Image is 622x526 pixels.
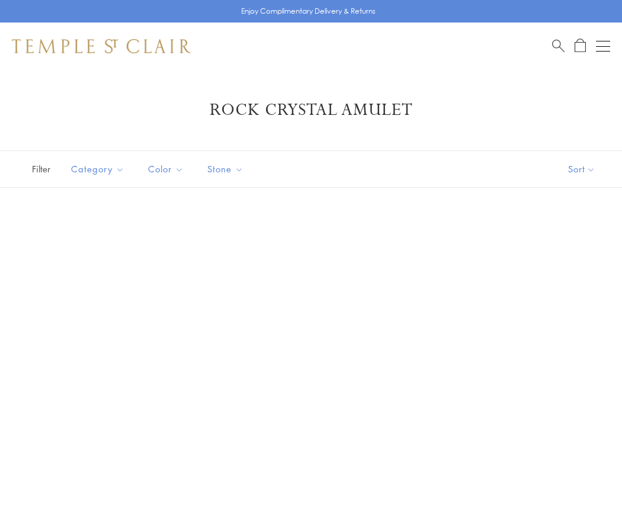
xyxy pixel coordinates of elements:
[142,162,193,177] span: Color
[62,156,133,182] button: Category
[12,39,191,53] img: Temple St. Clair
[241,5,376,17] p: Enjoy Complimentary Delivery & Returns
[596,39,610,53] button: Open navigation
[198,156,252,182] button: Stone
[201,162,252,177] span: Stone
[552,39,565,53] a: Search
[575,39,586,53] a: Open Shopping Bag
[65,162,133,177] span: Category
[139,156,193,182] button: Color
[541,151,622,187] button: Show sort by
[30,100,592,121] h1: Rock Crystal Amulet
